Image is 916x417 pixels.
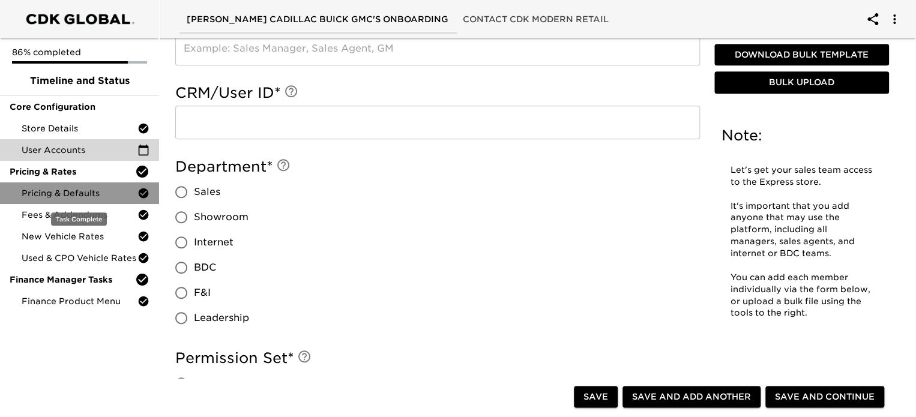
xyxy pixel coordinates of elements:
[194,185,220,199] span: Sales
[714,44,889,66] button: Download Bulk Template
[714,72,889,94] button: Bulk Upload
[731,164,873,188] p: Let's get your sales team access to the Express store.
[194,376,224,391] span: Agent
[187,12,448,27] span: [PERSON_NAME] Cadillac Buick GMC's Onboarding
[194,260,216,275] span: BDC
[194,210,249,224] span: Showroom
[463,12,609,27] span: Contact CDK Modern Retail
[22,122,137,134] span: Store Details
[175,349,700,368] h5: Permission Set
[175,32,700,65] input: Example: Sales Manager, Sales Agent, GM
[22,252,137,264] span: Used & CPO Vehicle Rates
[10,101,149,113] span: Core Configuration
[194,286,211,300] span: F&I
[22,209,137,221] span: Fees & Addendums
[731,272,873,320] p: You can add each member individually via the form below, or upload a bulk file using the tools to...
[10,166,135,178] span: Pricing & Rates
[194,311,249,325] span: Leadership
[10,274,135,286] span: Finance Manager Tasks
[719,47,884,62] span: Download Bulk Template
[719,76,884,91] span: Bulk Upload
[22,295,137,307] span: Finance Product Menu
[22,230,137,242] span: New Vehicle Rates
[622,386,761,408] button: Save and Add Another
[175,157,700,176] h5: Department
[10,74,149,88] span: Timeline and Status
[858,5,887,34] button: account of current user
[175,83,700,103] h5: CRM/User ID
[731,200,873,260] p: It's important that you add anyone that may use the platform, including all managers, sales agent...
[775,389,875,404] span: Save and Continue
[722,126,882,145] h5: Note:
[632,389,751,404] span: Save and Add Another
[22,187,137,199] span: Pricing & Defaults
[880,5,909,34] button: account of current user
[574,386,618,408] button: Save
[12,46,147,58] p: 86% completed
[22,144,137,156] span: User Accounts
[194,235,234,250] span: Internet
[765,386,884,408] button: Save and Continue
[583,389,608,404] span: Save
